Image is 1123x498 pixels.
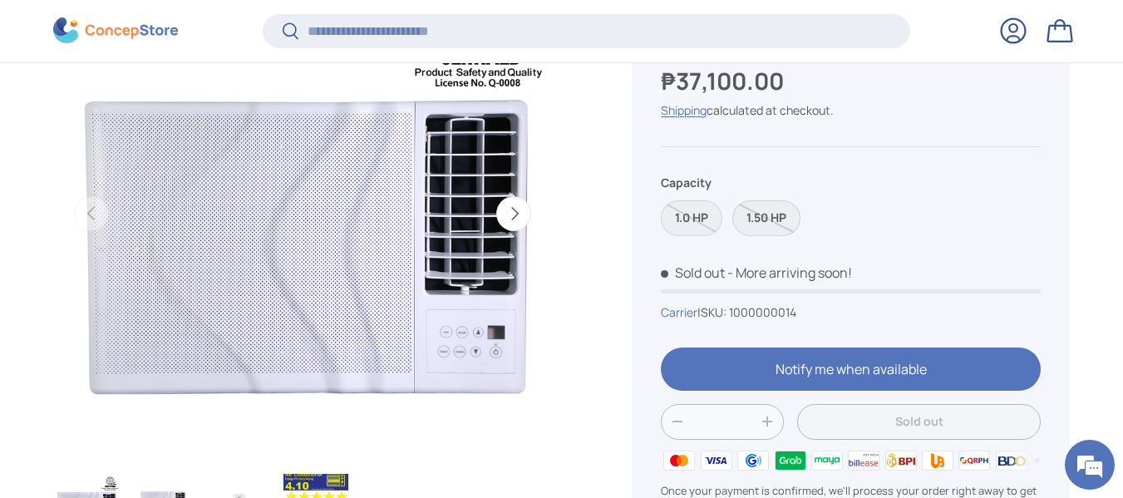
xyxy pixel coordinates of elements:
label: Sold out [661,200,722,236]
label: Sold out [732,200,800,236]
img: metrobank [1030,448,1066,473]
p: - More arriving soon! [727,264,852,282]
img: ubp [919,448,956,473]
img: ConcepStore [53,18,178,44]
strong: ₱37,100.00 [661,65,788,96]
img: bdo [993,448,1030,473]
img: billease [845,448,882,473]
img: master [661,448,697,473]
button: Sold out [797,404,1041,440]
img: visa [698,448,735,473]
span: Sold out [661,264,725,282]
span: 1000000014 [729,304,796,320]
img: bpi [882,448,919,473]
a: Carrier [661,304,697,320]
span: SKU: [701,304,727,320]
span: | [697,304,796,320]
img: grabpay [771,448,808,473]
img: qrph [956,448,992,473]
img: gcash [735,448,771,473]
div: calculated at checkout. [661,101,1041,119]
img: maya [809,448,845,473]
a: Shipping [661,102,707,118]
legend: Capacity [661,174,712,191]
